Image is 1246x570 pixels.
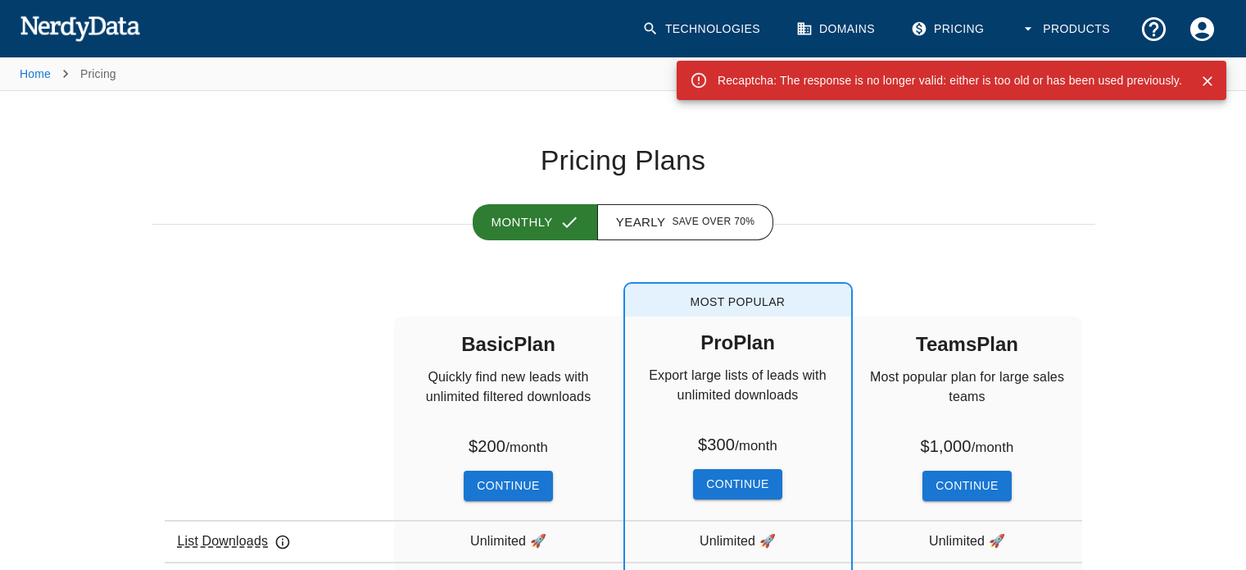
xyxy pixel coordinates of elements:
[718,66,1182,95] div: Recaptcha: The response is no longer valid: either is too old or has been used previously.
[672,214,754,230] span: Save over 70%
[1178,5,1226,53] button: Account Settings
[632,5,773,53] a: Technologies
[394,520,623,561] div: Unlimited 🚀
[1010,5,1123,53] button: Products
[853,520,1082,561] div: Unlimited 🚀
[625,366,851,431] p: Export large lists of leads with unlimited downloads
[597,204,774,240] button: Yearly Save over 70%
[972,440,1014,455] small: / month
[461,318,555,367] h5: Basic Plan
[735,438,777,454] small: / month
[152,144,1095,178] h1: Pricing Plans
[1195,69,1220,93] button: Close
[853,367,1082,433] p: Most popular plan for large sales teams
[916,318,1018,367] h5: Teams Plan
[20,11,140,44] img: NerdyData.com
[505,440,548,455] small: / month
[394,367,623,433] p: Quickly find new leads with unlimited filtered downloads
[469,433,548,458] h6: $ 200
[464,471,552,501] button: Continue
[80,66,116,82] p: Pricing
[922,471,1011,501] button: Continue
[786,5,888,53] a: Domains
[901,5,997,53] a: Pricing
[700,317,775,366] h5: Pro Plan
[625,284,851,317] span: Most Popular
[178,531,292,551] p: List Downloads
[693,469,782,499] button: Continue
[20,57,116,90] nav: breadcrumb
[698,431,777,456] h6: $ 300
[20,67,51,80] a: Home
[1130,5,1178,53] button: Support and Documentation
[625,520,851,561] div: Unlimited 🚀
[473,204,598,240] button: Monthly
[921,433,1014,458] h6: $ 1,000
